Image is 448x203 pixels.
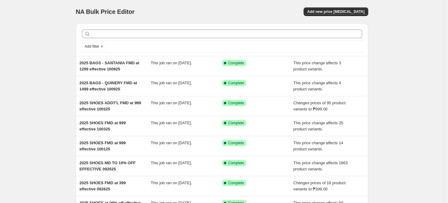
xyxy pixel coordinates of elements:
span: Changes prices of 95 product variants to ₱999.00 [293,101,346,111]
span: This price change affects 3 product variants. [293,61,341,71]
span: Add new price [MEDICAL_DATA] [307,9,365,14]
span: 2025 SHOES MD TO 10% OFF EFFECTIVE 092625 [79,161,136,171]
span: Complete [228,81,244,86]
span: This job ran on [DATE]. [151,101,192,105]
span: This price change affects 4 product variants. [293,81,341,91]
span: Complete [228,101,244,105]
span: 2025 BAGS - QUINERY FMD at 1499 effective 100925 [79,81,137,91]
span: Complete [228,141,244,145]
span: Complete [228,61,244,66]
span: This price change affects 14 product variants. [293,141,343,151]
span: 2025 BAGS - SANTANIA FMD at 1299 effective 100925 [79,61,139,71]
span: This price change affects 25 product variants. [293,121,343,131]
span: 2025 SHOES FMD at 999 effective 100325 [79,121,126,131]
span: This job ran on [DATE]. [151,81,192,85]
span: 2025 SHOES FMD at 399 effective 092625 [79,181,126,191]
span: This job ran on [DATE]. [151,181,192,185]
span: This job ran on [DATE]. [151,161,192,165]
span: NA Bulk Price Editor [76,8,135,15]
span: Changes prices of 18 product variants to ₱399.00 [293,181,346,191]
span: 2025 SHOES ADDT'L FMD at 999 effective 100325 [79,101,141,111]
span: This job ran on [DATE]. [151,121,192,125]
span: Complete [228,161,244,165]
span: 2025 SHOES FMD at 999 effective 100125 [79,141,126,151]
span: Complete [228,181,244,185]
span: Complete [228,121,244,125]
span: This price change affects 1863 product variants. [293,161,348,171]
span: This job ran on [DATE]. [151,61,192,65]
span: This job ran on [DATE]. [151,141,192,145]
button: Add new price [MEDICAL_DATA] [304,7,368,16]
span: Add filter [85,44,99,49]
button: Add filter [82,43,107,50]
